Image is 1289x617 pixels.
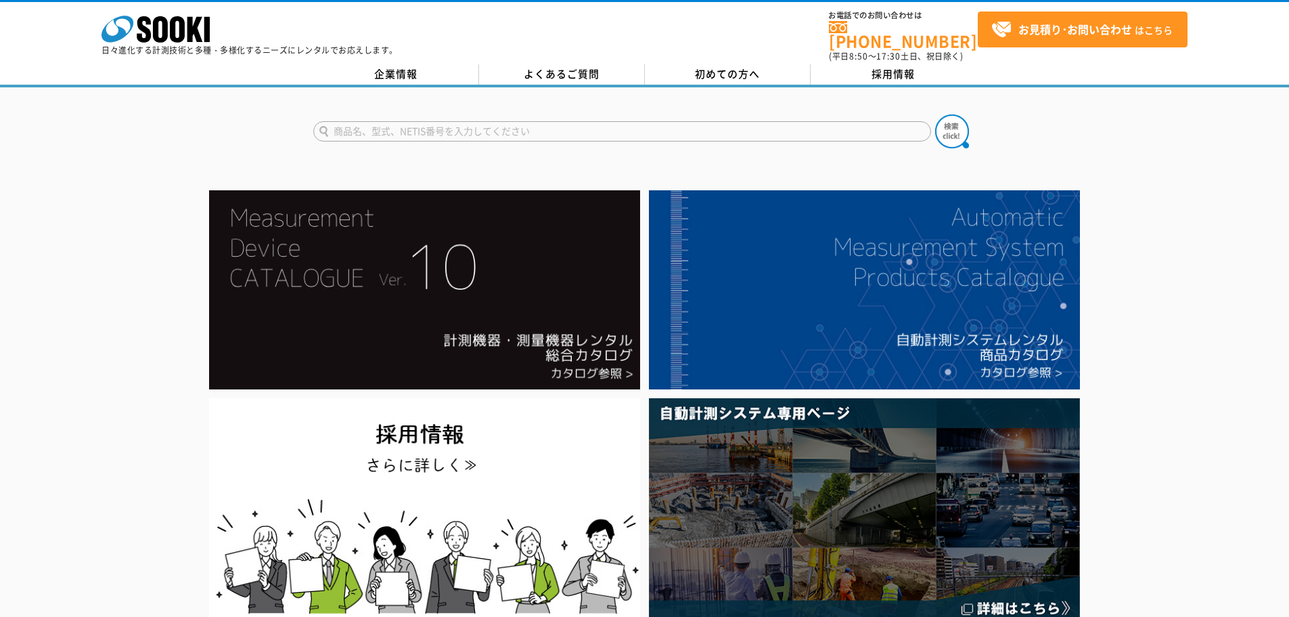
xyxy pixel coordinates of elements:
span: お電話でのお問い合わせは [829,12,978,20]
span: 初めての方へ [695,66,760,81]
a: 初めての方へ [645,64,811,85]
span: はこちら [991,20,1173,40]
span: 17:30 [876,50,901,62]
img: 自動計測システムカタログ [649,190,1080,389]
span: 8:50 [849,50,868,62]
a: [PHONE_NUMBER] [829,21,978,49]
img: btn_search.png [935,114,969,148]
strong: お見積り･お問い合わせ [1018,21,1132,37]
img: Catalog Ver10 [209,190,640,389]
span: (平日 ～ 土日、祝日除く) [829,50,963,62]
p: 日々進化する計測技術と多種・多様化するニーズにレンタルでお応えします。 [101,46,398,54]
a: よくあるご質問 [479,64,645,85]
a: お見積り･お問い合わせはこちら [978,12,1188,47]
a: 採用情報 [811,64,976,85]
input: 商品名、型式、NETIS番号を入力してください [313,121,931,142]
a: 企業情報 [313,64,479,85]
